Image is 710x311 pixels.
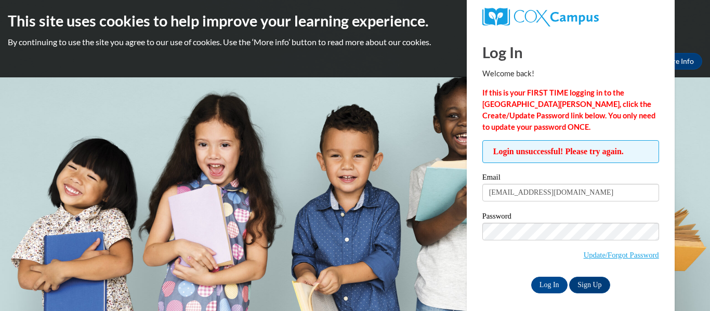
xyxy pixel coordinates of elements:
[482,140,659,163] span: Login unsuccessful! Please try again.
[482,212,659,223] label: Password
[653,53,702,70] a: More Info
[482,42,659,63] h1: Log In
[8,36,702,48] p: By continuing to use the site you agree to our use of cookies. Use the ‘More info’ button to read...
[531,277,568,293] input: Log In
[482,8,659,26] a: COX Campus
[482,173,659,184] label: Email
[8,10,702,31] h2: This site uses cookies to help improve your learning experience.
[482,88,655,131] strong: If this is your FIRST TIME logging in to the [GEOGRAPHIC_DATA][PERSON_NAME], click the Create/Upd...
[482,68,659,79] p: Welcome back!
[584,251,659,259] a: Update/Forgot Password
[482,8,599,26] img: COX Campus
[569,277,610,293] a: Sign Up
